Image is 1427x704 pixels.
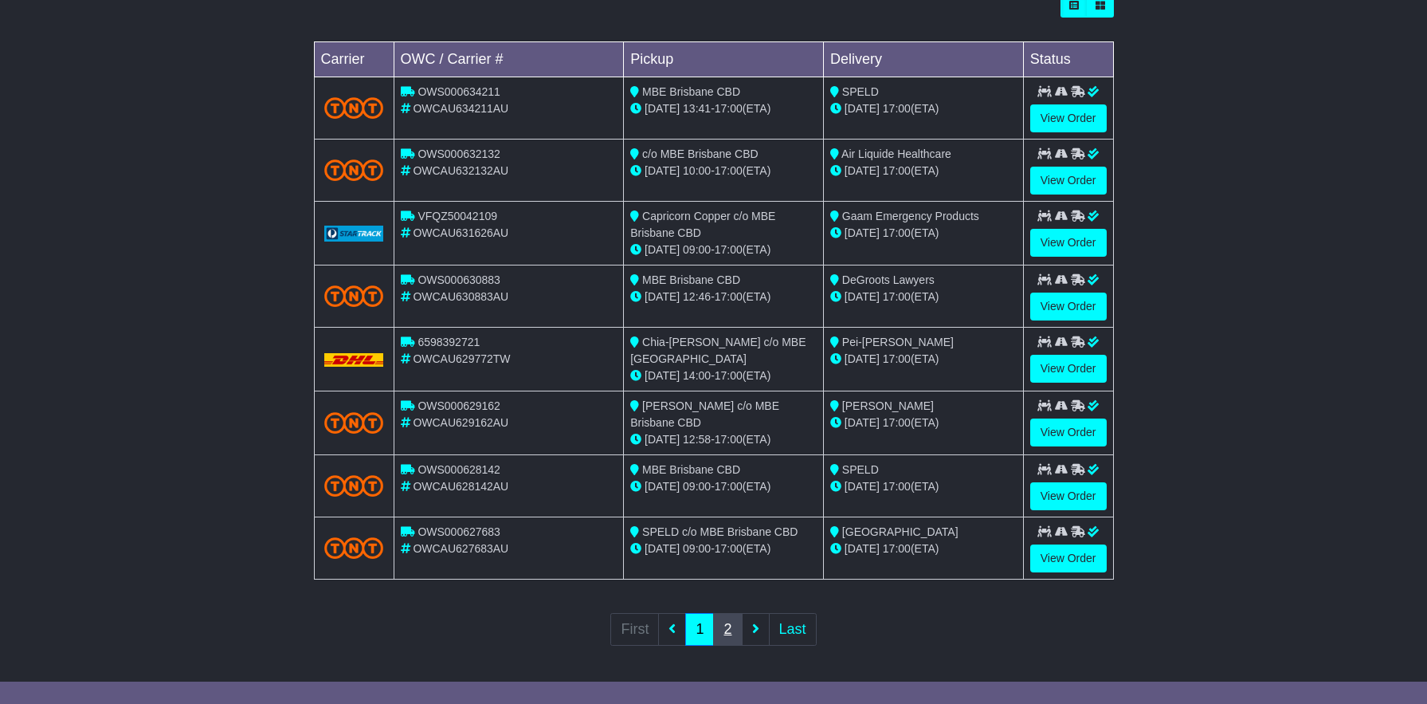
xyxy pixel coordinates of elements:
span: OWS000629162 [418,399,500,412]
span: 17:00 [715,369,743,382]
span: 17:00 [883,352,911,365]
span: OWS000634211 [418,85,500,98]
div: (ETA) [830,351,1017,368]
a: View Order [1030,419,1107,446]
div: (ETA) [830,163,1017,179]
span: 12:58 [683,433,711,446]
img: TNT_Domestic.png [324,159,384,181]
a: View Order [1030,167,1107,195]
span: OWS000627683 [418,525,500,538]
td: Carrier [314,42,394,77]
div: - (ETA) [630,289,817,305]
span: Air Liquide Healthcare [841,147,951,160]
span: 17:00 [715,480,743,493]
span: [DATE] [845,102,880,115]
a: View Order [1030,355,1107,383]
span: MBE Brisbane CBD [642,273,740,286]
span: 17:00 [883,290,911,303]
span: 17:00 [883,226,911,239]
span: Pei-[PERSON_NAME] [842,336,954,348]
span: DeGroots Lawyers [842,273,935,286]
span: SPELD c/o MBE Brisbane CBD [642,525,798,538]
img: TNT_Domestic.png [324,285,384,307]
div: - (ETA) [630,163,817,179]
img: TNT_Domestic.png [324,97,384,119]
span: 09:00 [683,542,711,555]
span: [DATE] [645,243,680,256]
span: 12:46 [683,290,711,303]
span: 17:00 [883,542,911,555]
div: (ETA) [830,289,1017,305]
span: [DATE] [845,226,880,239]
span: [DATE] [845,352,880,365]
span: OWCAU632132AU [413,164,508,177]
span: 17:00 [715,243,743,256]
a: View Order [1030,104,1107,132]
span: OWS000628142 [418,463,500,476]
a: 2 [713,613,742,646]
div: (ETA) [830,225,1017,242]
span: [PERSON_NAME] c/o MBE Brisbane CBD [630,399,779,429]
div: (ETA) [830,478,1017,495]
div: - (ETA) [630,431,817,448]
span: [DATE] [845,164,880,177]
span: [DATE] [845,542,880,555]
span: OWCAU631626AU [413,226,508,239]
span: [DATE] [645,164,680,177]
span: SPELD [842,463,879,476]
span: 17:00 [883,416,911,429]
span: 17:00 [883,164,911,177]
span: 10:00 [683,164,711,177]
span: OWCAU628142AU [413,480,508,493]
span: 09:00 [683,480,711,493]
span: Chia-[PERSON_NAME] c/o MBE [GEOGRAPHIC_DATA] [630,336,806,365]
span: [DATE] [645,290,680,303]
span: 17:00 [883,480,911,493]
span: 14:00 [683,369,711,382]
img: GetCarrierServiceLogo [324,226,384,242]
td: Status [1023,42,1113,77]
span: Capricorn Copper c/o MBE Brisbane CBD [630,210,775,239]
a: 1 [685,613,714,646]
img: TNT_Domestic.png [324,412,384,434]
span: OWCAU629162AU [413,416,508,429]
td: OWC / Carrier # [394,42,624,77]
span: 17:00 [715,290,743,303]
span: OWCAU630883AU [413,290,508,303]
div: - (ETA) [630,100,817,117]
span: [DATE] [845,290,880,303]
span: Gaam Emergency Products [842,210,979,222]
span: [DATE] [645,369,680,382]
span: 6598392721 [418,336,480,348]
span: [PERSON_NAME] [842,399,934,412]
span: 13:41 [683,102,711,115]
span: 17:00 [715,542,743,555]
div: - (ETA) [630,541,817,557]
span: [GEOGRAPHIC_DATA] [842,525,959,538]
div: (ETA) [830,541,1017,557]
td: Pickup [624,42,824,77]
div: - (ETA) [630,242,817,258]
img: DHL.png [324,353,384,366]
span: [DATE] [645,480,680,493]
img: TNT_Domestic.png [324,537,384,559]
span: [DATE] [645,102,680,115]
span: MBE Brisbane CBD [642,463,740,476]
span: 17:00 [883,102,911,115]
span: [DATE] [845,480,880,493]
span: [DATE] [645,542,680,555]
a: View Order [1030,482,1107,510]
span: [DATE] [845,416,880,429]
span: OWCAU629772TW [413,352,510,365]
a: Last [769,613,817,646]
span: OWCAU627683AU [413,542,508,555]
span: [DATE] [645,433,680,446]
span: 17:00 [715,433,743,446]
span: OWS000632132 [418,147,500,160]
div: - (ETA) [630,478,817,495]
span: 17:00 [715,102,743,115]
div: (ETA) [830,415,1017,431]
a: View Order [1030,293,1107,321]
span: c/o MBE Brisbane CBD [642,147,759,160]
span: MBE Brisbane CBD [642,85,740,98]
